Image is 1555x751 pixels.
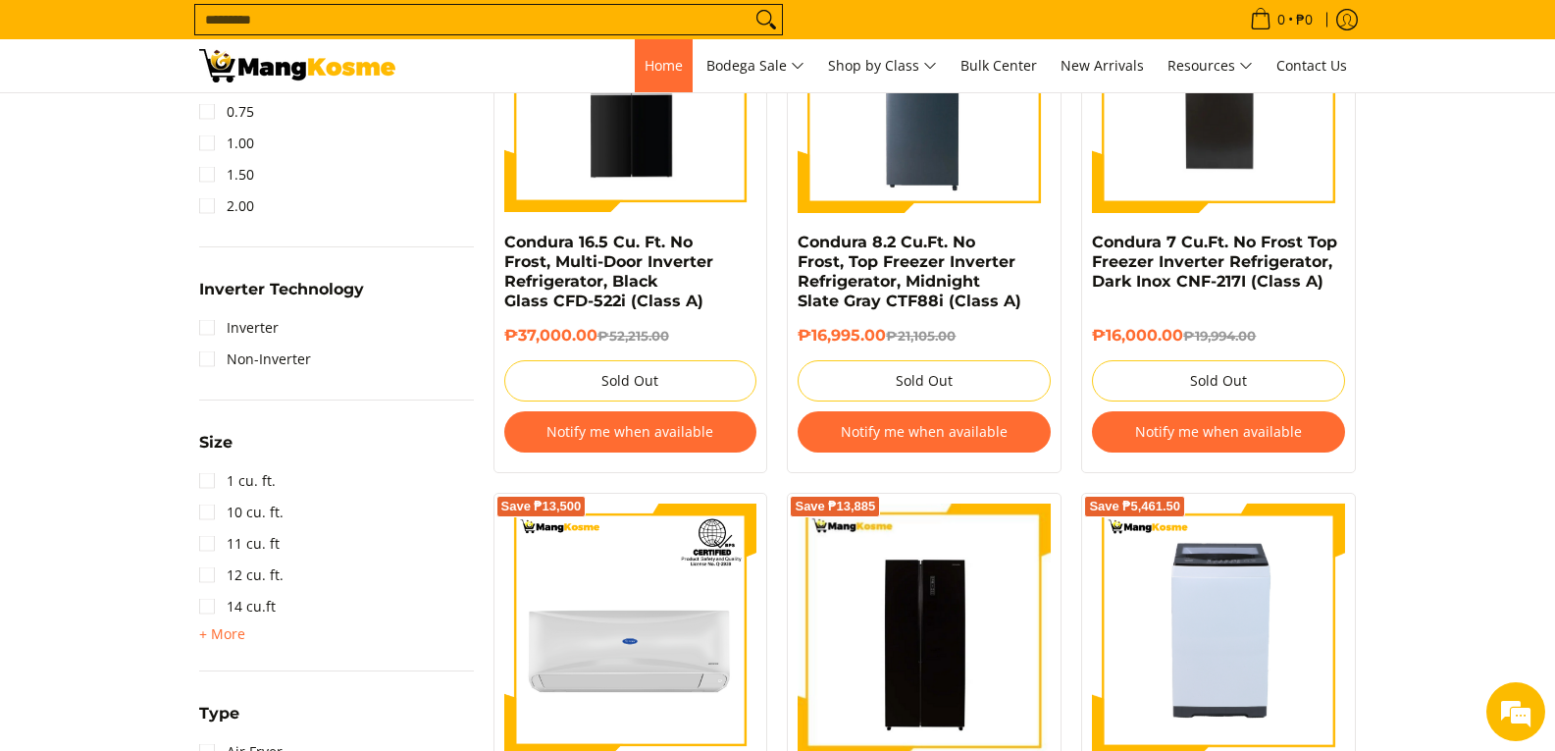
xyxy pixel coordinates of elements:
summary: Open [199,706,239,736]
span: Inverter Technology [199,282,364,297]
span: Contact Us [1276,56,1347,75]
del: ₱21,105.00 [886,328,956,344]
del: ₱52,215.00 [597,328,669,344]
button: Notify me when available [1092,411,1345,453]
button: Notify me when available [798,411,1051,453]
span: Save ₱13,885 [795,501,875,512]
img: Class A | Page 3 | Mang Kosme [199,49,395,82]
h6: ₱16,995.00 [798,326,1051,346]
span: Home [645,56,683,75]
span: Size [199,435,233,451]
span: New Arrivals [1061,56,1144,75]
a: Non-Inverter [199,344,311,375]
button: Sold Out [504,360,757,402]
span: ₱0 [1293,13,1316,27]
del: ₱19,994.00 [1183,328,1256,344]
a: Bulk Center [951,39,1047,92]
span: • [1244,9,1319,30]
h6: ₱37,000.00 [504,326,757,346]
a: 1 cu. ft. [199,465,276,497]
summary: Open [199,282,364,312]
summary: Open [199,622,245,646]
a: New Arrivals [1051,39,1154,92]
button: Search [751,5,782,34]
a: 1.00 [199,128,254,159]
button: Notify me when available [504,411,757,453]
button: Sold Out [798,360,1051,402]
a: Condura 7 Cu.Ft. No Frost Top Freezer Inverter Refrigerator, Dark Inox CNF-217I (Class A) [1092,233,1337,291]
a: 10 cu. ft. [199,497,284,528]
summary: Open [199,435,233,465]
a: 14 cu.ft [199,591,276,622]
a: 0.75 [199,96,254,128]
span: Resources [1167,54,1253,79]
a: 11 cu. ft [199,528,280,560]
a: Resources [1158,39,1263,92]
a: Condura 16.5 Cu. Ft. No Frost, Multi-Door Inverter Refrigerator, Black Glass CFD-522i (Class A) [504,233,713,310]
span: Type [199,706,239,722]
a: Home [635,39,693,92]
a: Bodega Sale [697,39,814,92]
a: 1.50 [199,159,254,190]
a: 12 cu. ft. [199,560,284,591]
nav: Main Menu [415,39,1357,92]
span: Bulk Center [960,56,1037,75]
a: Contact Us [1267,39,1357,92]
span: Save ₱5,461.50 [1089,501,1180,512]
a: Inverter [199,312,279,344]
span: Shop by Class [828,54,937,79]
span: Bodega Sale [706,54,804,79]
span: 0 [1274,13,1288,27]
a: Shop by Class [818,39,947,92]
h6: ₱16,000.00 [1092,326,1345,346]
a: Condura 8.2 Cu.Ft. No Frost, Top Freezer Inverter Refrigerator, Midnight Slate Gray CTF88i (Class A) [798,233,1021,310]
button: Sold Out [1092,360,1345,402]
span: Save ₱13,500 [501,501,582,512]
a: 2.00 [199,190,254,222]
span: + More [199,626,245,642]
